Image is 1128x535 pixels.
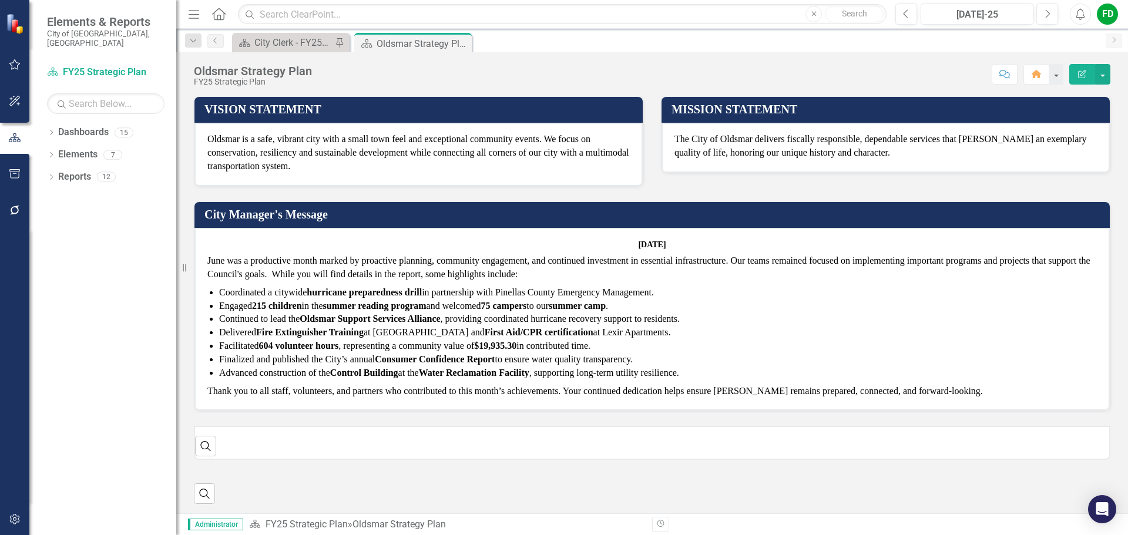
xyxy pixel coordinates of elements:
[825,6,884,22] button: Search
[219,353,1097,366] p: Finalized and published the City’s annual to ensure water quality transparency.
[674,133,1097,160] p: The City of Oldsmar delivers fiscally responsible, dependable services that [PERSON_NAME] an exem...
[204,103,637,116] h3: VISION STATEMENT
[219,300,1097,313] p: Engaged in the and welcomed to our .
[842,9,867,18] span: Search
[256,327,364,337] strong: Fire Extinguisher Training
[925,8,1029,22] div: [DATE]-25
[194,65,312,78] div: Oldsmar Strategy Plan
[58,126,109,139] a: Dashboards
[254,35,332,50] div: City Clerk - FY25 Strategic Plan
[47,66,164,79] a: FY25 Strategic Plan
[6,14,26,34] img: ClearPoint Strategy
[115,127,133,137] div: 15
[266,519,348,530] a: FY25 Strategic Plan
[249,518,643,531] div: »
[47,29,164,48] small: City of [GEOGRAPHIC_DATA], [GEOGRAPHIC_DATA]
[481,301,526,311] strong: 75 campers
[219,366,1097,380] p: Advanced construction of the at the , supporting long-term utility resilience.
[188,519,243,530] span: Administrator
[377,36,469,51] div: Oldsmar Strategy Plan
[638,240,666,249] strong: [DATE]
[300,314,440,324] strong: Oldsmar Support Services Alliance
[58,148,98,161] a: Elements
[323,301,427,311] strong: summer reading program
[1088,495,1116,523] div: Open Intercom Messenger
[207,382,1097,398] p: Thank you to all staff, volunteers, and partners who contributed to this month’s achievements. Yo...
[672,103,1104,116] h3: MISSION STATEMENT
[330,368,398,378] strong: Control Building
[58,170,91,184] a: Reports
[219,312,1097,326] p: Continued to lead the , providing coordinated hurricane recovery support to residents.
[47,15,164,29] span: Elements & Reports
[207,254,1097,284] p: June was a productive month marked by proactive planning, community engagement, and continued inv...
[47,93,164,114] input: Search Below...
[97,172,116,182] div: 12
[549,301,606,311] strong: summer camp
[207,133,630,173] p: Oldsmar is a safe, vibrant city with a small town feel and exceptional community events. We focus...
[219,339,1097,353] p: Facilitated , representing a community value of in contributed time.
[252,301,302,311] strong: 215 children
[194,78,312,86] div: FY25 Strategic Plan
[375,354,495,364] strong: Consumer Confidence Report
[235,35,332,50] a: City Clerk - FY25 Strategic Plan
[219,286,1097,300] p: Coordinated a citywide in partnership with Pinellas County Emergency Management.
[307,287,422,297] strong: hurricane preparedness drill
[485,327,593,337] strong: First Aid/CPR certification
[419,368,529,378] strong: Water Reclamation Facility
[238,4,887,25] input: Search ClearPoint...
[204,208,1104,221] h3: City Manager's Message
[259,341,339,351] strong: 604 volunteer hours
[103,150,122,160] div: 7
[921,4,1033,25] button: [DATE]-25
[1097,4,1118,25] button: FD
[474,341,516,351] strong: $19,935.30
[219,326,1097,339] p: Delivered at [GEOGRAPHIC_DATA] and at Lexir Apartments.
[352,519,446,530] div: Oldsmar Strategy Plan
